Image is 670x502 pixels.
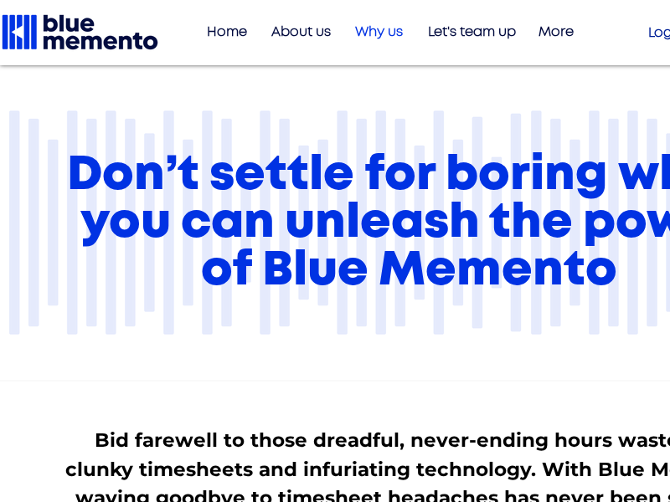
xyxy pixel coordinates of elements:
a: Why us [339,18,411,46]
a: About us [255,18,339,46]
nav: Site [192,18,582,46]
a: Home [192,18,255,46]
p: Home [198,18,255,46]
a: Let's team up [411,18,524,46]
p: Let's team up [420,18,524,46]
p: Why us [347,18,411,46]
p: About us [263,18,339,46]
p: More [530,18,582,46]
